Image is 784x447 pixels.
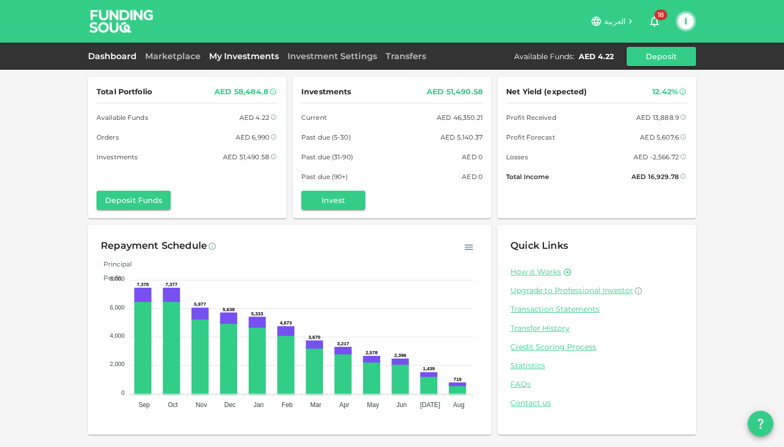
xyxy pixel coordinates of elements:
tspan: Apr [339,401,349,409]
button: I [678,13,694,29]
tspan: Aug [453,401,465,409]
div: AED 5,140.37 [441,132,483,143]
span: Profit [95,274,122,282]
div: AED 51,490.58 [427,85,483,99]
span: Upgrade to Professional Investor [510,286,633,295]
span: Quick Links [510,240,568,251]
a: How it Works [510,267,561,277]
tspan: Dec [225,401,236,409]
span: 18 [654,10,667,20]
span: Total Portfolio [97,85,152,99]
span: Losses [506,151,528,162]
div: AED 6,990 [236,132,269,143]
tspan: 4,000 [110,332,125,339]
div: AED -2,566.72 [634,151,679,162]
div: AED 4.22 [579,51,614,62]
button: Deposit [627,47,696,66]
button: question [748,411,773,436]
span: Orders [97,132,119,143]
a: Contact us [510,398,683,408]
tspan: Oct [168,401,178,409]
span: Net Yield (expected) [506,85,587,99]
div: AED 51,490.58 [223,151,269,162]
tspan: 2,000 [110,361,125,367]
span: Principal [95,260,132,268]
span: Past due (5-30) [301,132,351,143]
tspan: 6,000 [110,304,125,311]
tspan: [DATE] [420,401,441,409]
span: Past due (31-90) [301,151,353,162]
a: Dashboard [88,51,141,61]
button: 18 [644,11,665,32]
a: Upgrade to Professional Investor [510,286,683,296]
tspan: Jan [253,401,263,409]
tspan: 0 [121,389,124,396]
a: Transfers [381,51,430,61]
div: 12.42% [652,85,678,99]
span: Past due (90+) [301,171,348,182]
div: AED 16,929.78 [631,171,679,182]
div: Available Funds : [514,51,574,62]
a: Statistics [510,361,683,371]
tspan: 8,000 [110,275,125,282]
span: Investments [301,85,351,99]
a: Transfer History [510,323,683,334]
div: AED 46,350.21 [437,112,483,123]
button: Invest [301,191,365,210]
span: Profit Received [506,112,556,123]
div: AED 0 [462,171,483,182]
div: AED 4.22 [239,112,269,123]
tspan: Feb [282,401,293,409]
div: AED 58,484.8 [214,85,268,99]
a: Credit Scoring Process [510,342,683,352]
span: Total Income [506,171,549,182]
a: Marketplace [141,51,205,61]
tspan: Jun [396,401,406,409]
tspan: Sep [139,401,150,409]
span: Profit Forecast [506,132,555,143]
div: Repayment Schedule [101,238,207,255]
button: Deposit Funds [97,191,171,210]
a: FAQs [510,379,683,389]
a: Transaction Statements [510,304,683,314]
div: AED 13,888.9 [636,112,679,123]
span: Current [301,112,327,123]
a: Investment Settings [283,51,381,61]
a: My Investments [205,51,283,61]
div: AED 5,607.6 [640,132,679,143]
div: AED 0 [462,151,483,162]
span: العربية [604,17,626,26]
span: Investments [97,151,138,162]
tspan: May [367,401,379,409]
tspan: Mar [310,401,322,409]
tspan: Nov [196,401,207,409]
span: Available Funds [97,112,148,123]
